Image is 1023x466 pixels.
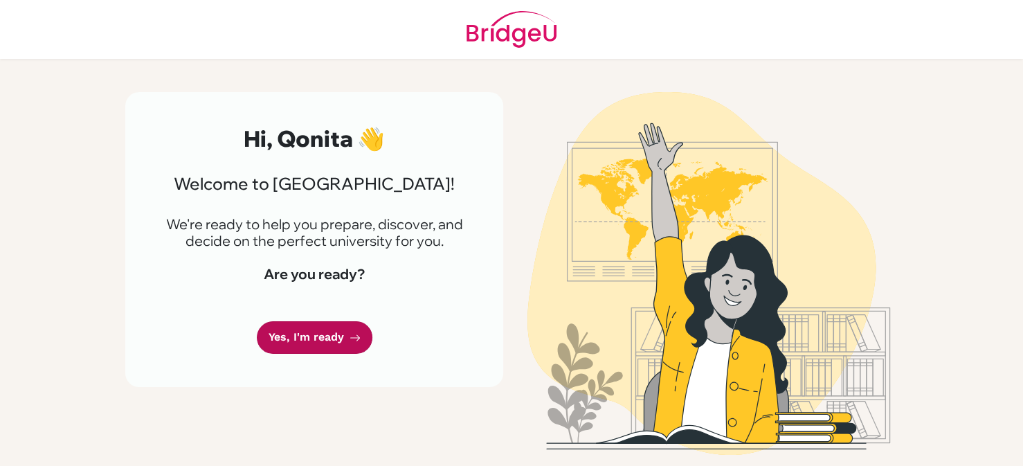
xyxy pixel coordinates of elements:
h3: Welcome to [GEOGRAPHIC_DATA]! [159,174,470,194]
h2: Hi, Qonita 👋 [159,125,470,152]
a: Yes, I'm ready [257,321,372,354]
p: We're ready to help you prepare, discover, and decide on the perfect university for you. [159,216,470,249]
h4: Are you ready? [159,266,470,283]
